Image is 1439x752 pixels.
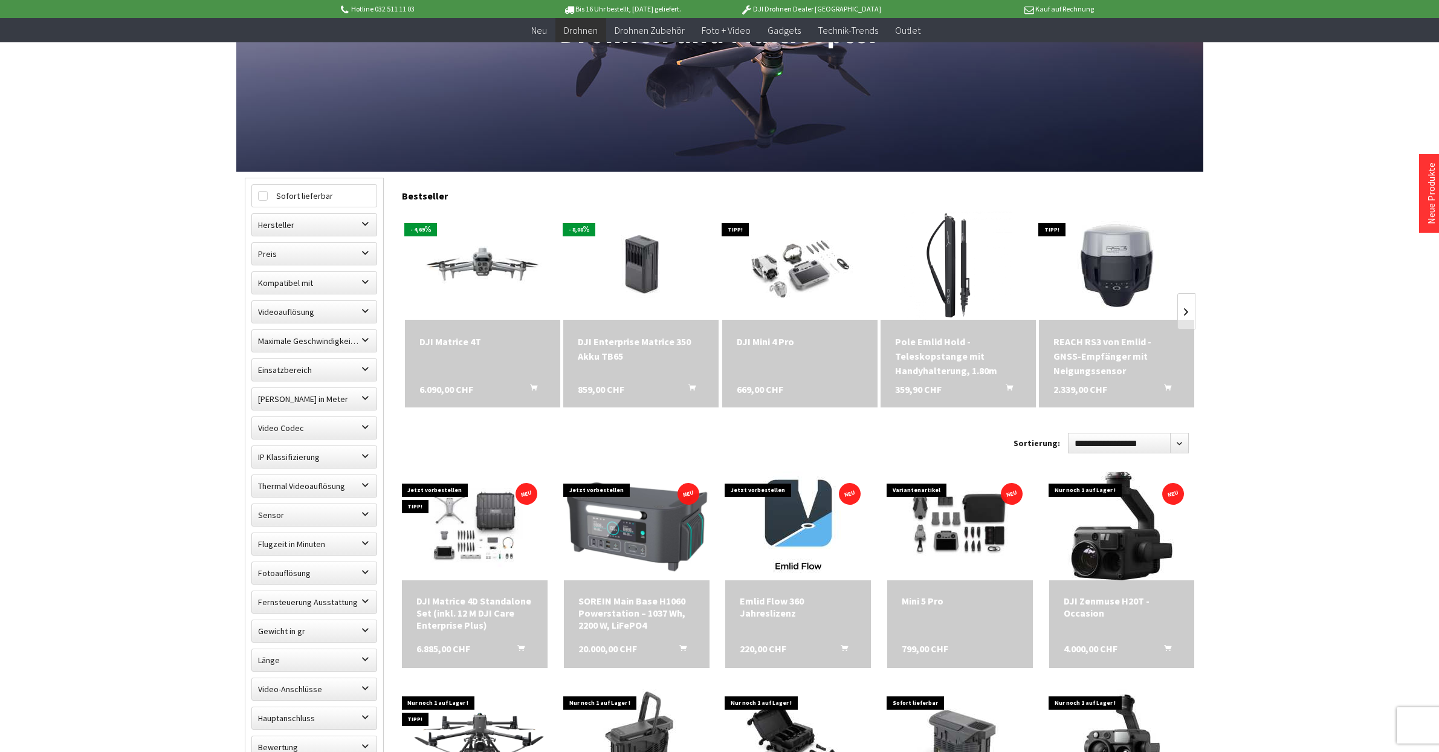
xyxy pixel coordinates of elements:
div: DJI Zenmuse H20T - Occasion [1064,595,1180,619]
label: Sortierung: [1014,433,1060,453]
span: 2.339,00 CHF [1053,382,1107,397]
a: Mini 5 Pro 799,00 CHF [902,595,1018,607]
img: SOREIN Main Base H1060 Powerstation – 1037 Wh, 2200 W, LiFePO4 [564,479,710,573]
p: DJI Drohnen Dealer [GEOGRAPHIC_DATA] [716,2,905,16]
label: Maximale Geschwindigkeit in km/h [252,330,377,352]
a: DJI Matrice 4T 6.090,00 CHF In den Warenkorb [419,334,546,349]
label: IP Klassifizierung [252,446,377,468]
img: DJI Matrice 4T [405,221,560,309]
div: DJI Enterprise Matrice 350 Akku TB65 [578,334,704,363]
span: 6.885,00 CHF [416,643,470,655]
button: In den Warenkorb [1150,643,1179,658]
img: REACH RS3 von Emlid - GNSS-Empfänger mit Neigungssensor [1062,211,1171,320]
a: REACH RS3 von Emlid - GNSS-Empfänger mit Neigungssensor 2.339,00 CHF In den Warenkorb [1053,334,1180,378]
label: Video Codec [252,417,377,439]
img: DJI Enterprise Matrice 350 Akku TB65 [573,211,709,320]
button: In den Warenkorb [991,382,1020,398]
a: Outlet [887,18,929,43]
div: REACH RS3 von Emlid - GNSS-Empfänger mit Neigungssensor [1053,334,1180,378]
a: DJI Enterprise Matrice 350 Akku TB65 859,00 CHF In den Warenkorb [578,334,704,363]
a: Neue Produkte [1425,163,1437,224]
span: Drohnen [564,24,598,36]
a: DJI Matrice 4D Standalone Set (inkl. 12 M DJI Care Enterprise Plus) 6.885,00 CHF In den Warenkorb [416,595,533,631]
img: Pole Emlid Hold - Teleskopstange mit Handyhalterung, 1.80m [904,211,1012,320]
img: DJI Mini 4 Pro [732,211,868,320]
label: Videoauflösung [252,301,377,323]
a: Technik-Trends [809,18,887,43]
span: 4.000,00 CHF [1064,643,1117,655]
a: Foto + Video [693,18,759,43]
span: 220,00 CHF [740,643,786,655]
button: In den Warenkorb [665,643,694,658]
label: Sensor [252,504,377,526]
label: Länge [252,649,377,671]
span: 6.090,00 CHF [419,382,473,397]
label: Hersteller [252,214,377,236]
div: DJI Matrice 4T [419,334,546,349]
a: DJI Mini 4 Pro 669,00 CHF [737,334,863,349]
div: DJI Mini 4 Pro [737,334,863,349]
label: Flugzeit in Minuten [252,533,377,555]
a: Drohnen [555,18,606,43]
a: Gadgets [759,18,809,43]
span: 359,90 CHF [895,382,942,397]
label: Preis [252,243,377,265]
label: Maximale Flughöhe in Meter [252,388,377,410]
span: Gadgets [768,24,801,36]
button: In den Warenkorb [1150,382,1179,398]
label: Fernsteuerung Ausstattung [252,591,377,613]
a: DJI Zenmuse H20T - Occasion 4.000,00 CHF In den Warenkorb [1064,595,1180,619]
div: Bestseller [402,178,1195,208]
span: Neu [531,24,547,36]
span: 20.000,00 CHF [578,643,637,655]
div: DJI Matrice 4D Standalone Set (inkl. 12 M DJI Care Enterprise Plus) [416,595,533,631]
button: In den Warenkorb [826,643,855,658]
label: Sofort lieferbar [252,185,377,207]
span: 859,00 CHF [578,382,624,397]
img: DJI Matrice 4D Standalone Set (inkl. 12 M DJI Care Enterprise Plus) [402,474,548,579]
img: DJI Zenmuse H20T - Occasion [1067,472,1176,580]
label: Fotoauflösung [252,562,377,584]
span: Technik-Trends [818,24,878,36]
img: Emlid Flow 360 Jahreslizenz [744,472,853,580]
div: Pole Emlid Hold - Teleskopstange mit Handyhalterung, 1.80m [895,334,1021,378]
img: Mini 5 Pro [887,478,1033,575]
a: Neu [523,18,555,43]
button: In den Warenkorb [503,643,532,658]
label: Gewicht in gr [252,620,377,642]
a: Drohnen Zubehör [606,18,693,43]
p: Hotline 032 511 11 03 [339,2,528,16]
span: 669,00 CHF [737,382,783,397]
span: Drohnen Zubehör [615,24,685,36]
label: Thermal Videoauflösung [252,475,377,497]
p: Bis 16 Uhr bestellt, [DATE] geliefert. [528,2,716,16]
div: Emlid Flow 360 Jahreslizenz [740,595,856,619]
p: Kauf auf Rechnung [905,2,1094,16]
a: Pole Emlid Hold - Teleskopstange mit Handyhalterung, 1.80m 359,90 CHF In den Warenkorb [895,334,1021,378]
label: Einsatzbereich [252,359,377,381]
div: Mini 5 Pro [902,595,1018,607]
label: Kompatibel mit [252,272,377,294]
a: SOREIN Main Base H1060 Powerstation – 1037 Wh, 2200 W, LiFePO4 20.000,00 CHF In den Warenkorb [578,595,695,631]
button: In den Warenkorb [516,382,545,398]
span: Outlet [895,24,920,36]
span: Foto + Video [702,24,751,36]
a: Emlid Flow 360 Jahreslizenz 220,00 CHF In den Warenkorb [740,595,856,619]
h1: Drohnen und Multicopter [245,18,1195,48]
label: Hauptanschluss [252,707,377,729]
span: 799,00 CHF [902,643,948,655]
label: Video-Anschlüsse [252,678,377,700]
div: SOREIN Main Base H1060 Powerstation – 1037 Wh, 2200 W, LiFePO4 [578,595,695,631]
button: In den Warenkorb [674,382,703,398]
